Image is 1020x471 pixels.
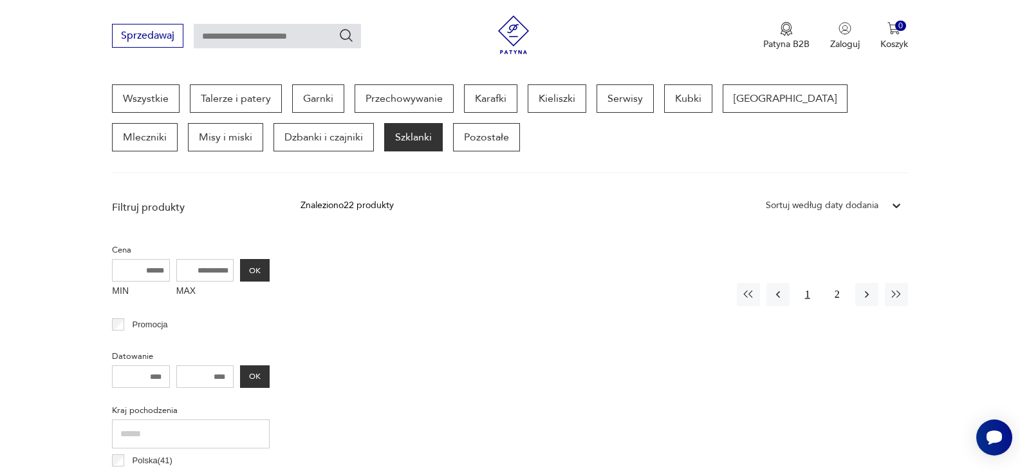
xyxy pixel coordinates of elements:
[830,38,860,50] p: Zaloguj
[830,22,860,50] button: Zaloguj
[112,282,170,302] label: MIN
[780,22,793,36] img: Ikona medalu
[274,123,374,151] a: Dzbanki i czajniki
[112,243,270,257] p: Cena
[723,84,848,113] a: [GEOGRAPHIC_DATA]
[763,22,810,50] button: Patyna B2B
[887,22,900,35] img: Ikona koszyka
[976,419,1012,456] iframe: Smartsupp widget button
[188,123,263,151] a: Misy i miski
[880,22,908,50] button: 0Koszyk
[112,123,178,151] a: Mleczniki
[494,15,533,54] img: Patyna - sklep z meblami i dekoracjami vintage
[292,84,344,113] a: Garnki
[766,198,878,213] div: Sortuj według daty dodania
[240,365,270,388] button: OK
[763,22,810,50] a: Ikona medaluPatyna B2B
[528,84,586,113] a: Kieliszki
[133,318,168,332] p: Promocja
[355,84,454,113] a: Przechowywanie
[112,200,270,215] p: Filtruj produkty
[112,24,183,48] button: Sprzedawaj
[240,259,270,282] button: OK
[880,38,908,50] p: Koszyk
[453,123,520,151] a: Pozostałe
[112,403,270,418] p: Kraj pochodzenia
[839,22,851,35] img: Ikonka użytkownika
[664,84,712,113] a: Kubki
[338,28,354,43] button: Szukaj
[301,198,394,213] div: Znaleziono 22 produkty
[895,21,906,32] div: 0
[190,84,282,113] a: Talerze i patery
[112,32,183,41] a: Sprzedawaj
[464,84,517,113] a: Karafki
[112,84,180,113] a: Wszystkie
[826,283,849,306] button: 2
[597,84,654,113] a: Serwisy
[796,283,819,306] button: 1
[763,38,810,50] p: Patyna B2B
[384,123,443,151] a: Szklanki
[112,349,270,363] p: Datowanie
[133,454,172,468] p: Polska ( 41 )
[176,282,234,302] label: MAX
